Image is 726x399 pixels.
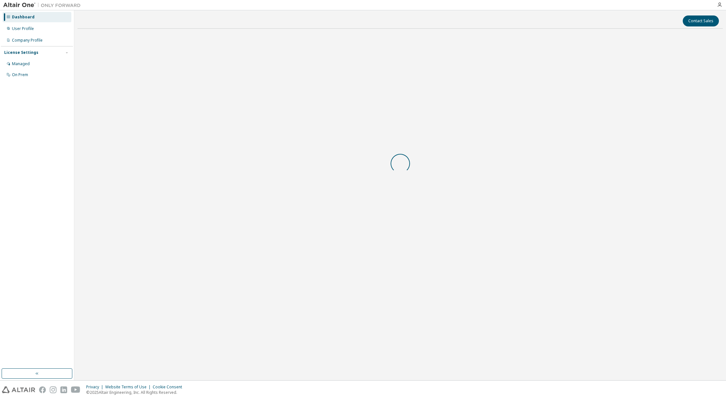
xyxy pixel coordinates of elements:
p: © 2025 Altair Engineering, Inc. All Rights Reserved. [86,390,186,395]
div: Privacy [86,384,105,390]
div: License Settings [4,50,38,55]
div: Company Profile [12,38,43,43]
div: User Profile [12,26,34,31]
button: Contact Sales [683,15,719,26]
div: Website Terms of Use [105,384,153,390]
img: instagram.svg [50,386,56,393]
img: Altair One [3,2,84,8]
div: Managed [12,61,30,66]
div: Cookie Consent [153,384,186,390]
img: altair_logo.svg [2,386,35,393]
img: linkedin.svg [60,386,67,393]
div: Dashboard [12,15,35,20]
img: facebook.svg [39,386,46,393]
div: On Prem [12,72,28,77]
img: youtube.svg [71,386,80,393]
